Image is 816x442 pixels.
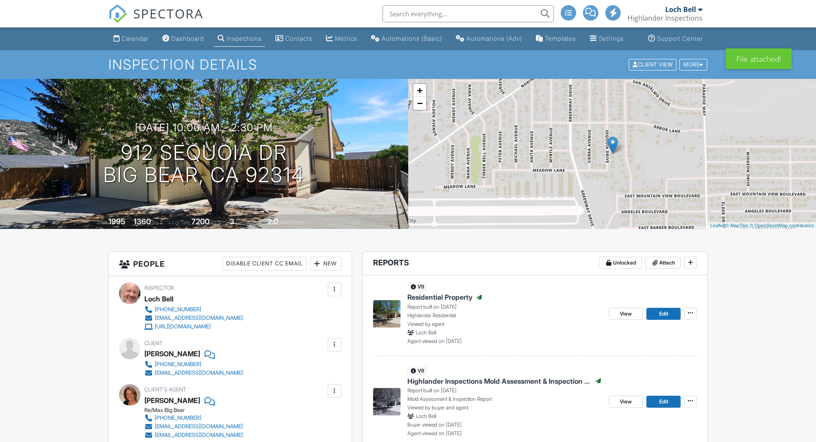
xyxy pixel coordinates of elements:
[628,14,702,22] div: Highlander Inspections
[383,5,554,22] input: Search everything...
[144,292,173,305] div: Loch Bell
[368,31,445,47] a: Automations (Basic)
[155,361,201,368] div: [PHONE_NUMBER]
[98,219,107,226] span: Built
[279,219,304,226] span: bathrooms
[155,370,243,376] div: [EMAIL_ADDRESS][DOMAIN_NAME]
[750,223,814,228] a: © OpenStreetMap contributors
[122,35,149,42] div: Calendar
[155,315,243,322] div: [EMAIL_ADDRESS][DOMAIN_NAME]
[109,252,352,276] h3: People
[657,35,703,42] div: Support Center
[144,394,200,407] a: [PERSON_NAME]
[645,31,706,47] a: Support Center
[285,35,312,42] div: Contacts
[108,12,203,30] a: SPECTORA
[272,31,316,47] a: Contacts
[191,217,209,226] div: 7200
[382,35,442,42] div: Automations (Basic)
[103,141,305,187] h1: 912 Sequoia Dr Big Bear, CA 92314
[545,35,576,42] div: Templates
[108,4,127,23] img: The Best Home Inspection Software - Spectora
[599,35,624,42] div: Settings
[110,31,152,47] a: Calendar
[144,422,243,431] a: [EMAIL_ADDRESS][DOMAIN_NAME]
[726,48,792,69] div: File attached!
[144,386,186,393] span: Client's Agent
[152,219,164,226] span: sq. ft.
[230,217,234,226] div: 3
[222,257,307,271] div: Disable Client CC Email
[679,59,707,70] div: More
[629,59,676,70] div: Client View
[144,360,243,369] a: [PHONE_NUMBER]
[710,223,724,228] a: Leaflet
[466,35,522,42] div: Automations (Adv)
[144,285,174,291] span: Inspector
[108,217,126,226] div: 1995
[452,31,526,47] a: Automations (Advanced)
[155,323,211,330] div: [URL][DOMAIN_NAME]
[155,415,201,421] div: [PHONE_NUMBER]
[135,122,273,133] h3: [DATE] 10:00 am - 2:30 pm
[665,5,696,14] div: Loch Bell
[214,31,265,47] a: Inspections
[323,31,361,47] a: Metrics
[144,407,250,414] div: Re/Max Big Bear
[133,4,203,22] span: SPECTORA
[155,432,243,439] div: [EMAIL_ADDRESS][DOMAIN_NAME]
[159,31,207,47] a: Dashboard
[144,305,243,314] a: [PHONE_NUMBER]
[155,423,243,430] div: [EMAIL_ADDRESS][DOMAIN_NAME]
[144,322,243,331] a: [URL][DOMAIN_NAME]
[144,340,163,346] span: Client
[144,347,200,360] div: [PERSON_NAME]
[532,31,580,47] a: Templates
[310,257,341,271] div: New
[144,314,243,322] a: [EMAIL_ADDRESS][DOMAIN_NAME]
[413,97,426,110] a: Zoom out
[413,84,426,97] a: Zoom in
[628,61,679,67] a: Client View
[726,223,749,228] a: © MapTiler
[108,57,708,72] h1: Inspection Details
[171,35,204,42] div: Dashboard
[708,222,816,229] div: |
[155,306,201,313] div: [PHONE_NUMBER]
[586,31,627,47] a: Settings
[134,217,151,226] div: 1360
[267,217,278,226] div: 2.0
[144,431,243,439] a: [EMAIL_ADDRESS][DOMAIN_NAME]
[335,35,357,42] div: Metrics
[144,414,243,422] a: [PHONE_NUMBER]
[172,219,190,226] span: Lot Size
[211,219,221,226] span: sq.ft.
[236,219,259,226] span: bedrooms
[144,369,243,377] a: [EMAIL_ADDRESS][DOMAIN_NAME]
[227,35,262,42] div: Inspections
